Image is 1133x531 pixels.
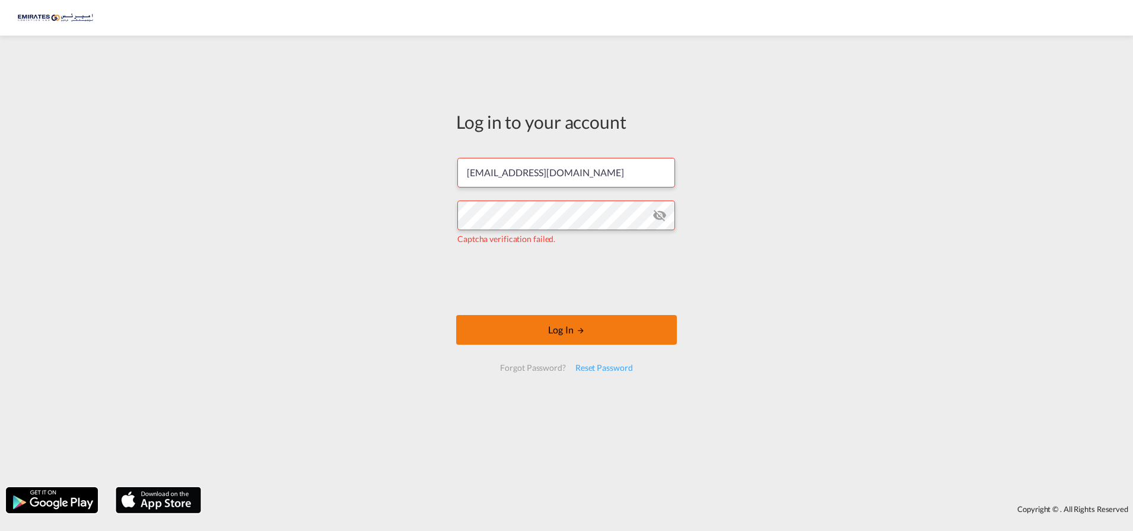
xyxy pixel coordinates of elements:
[653,208,667,222] md-icon: icon-eye-off
[457,234,555,244] span: Captcha verification failed.
[456,315,677,345] button: LOGIN
[456,109,677,134] div: Log in to your account
[114,486,202,514] img: apple.png
[457,158,675,187] input: Enter email/phone number
[476,257,657,303] iframe: reCAPTCHA
[571,357,638,379] div: Reset Password
[18,5,98,31] img: c67187802a5a11ec94275b5db69a26e6.png
[5,486,99,514] img: google.png
[495,357,570,379] div: Forgot Password?
[207,499,1133,519] div: Copyright © . All Rights Reserved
